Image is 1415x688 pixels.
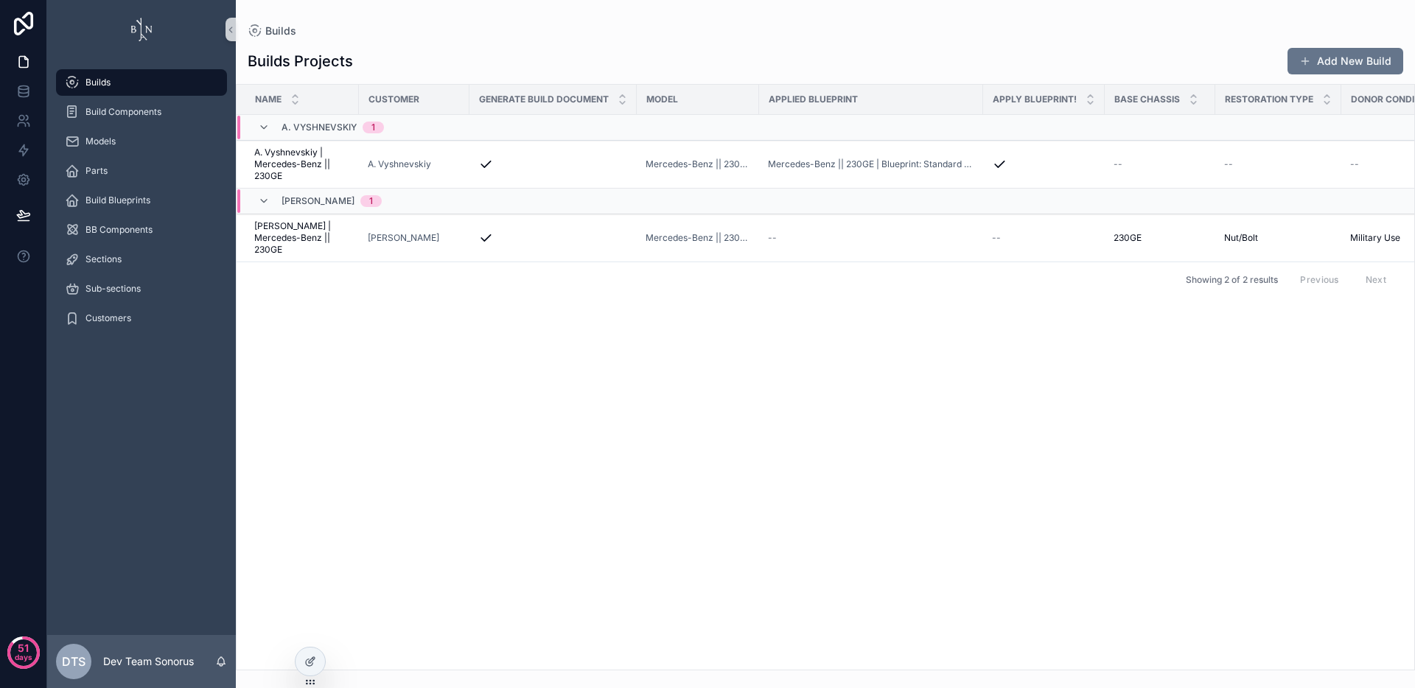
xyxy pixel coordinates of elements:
span: A. Vyshnevskiy [282,122,357,133]
a: [PERSON_NAME] | Mercedes-Benz || 230GE [254,220,350,256]
div: 1 [369,195,373,207]
h1: Builds Projects [248,51,353,71]
span: Customers [85,312,131,324]
a: -- [768,232,974,244]
span: Applied Blueprint [769,94,858,105]
a: Mercedes-Benz || 230GE [646,232,750,244]
div: scrollable content [47,59,236,351]
a: Sections [56,246,227,273]
p: days [15,647,32,667]
a: -- [1114,158,1206,170]
a: Builds [248,24,296,38]
img: App logo [131,18,153,41]
a: A. Vyshnevskiy [368,158,431,170]
a: Build Components [56,99,227,125]
span: Build Components [85,106,161,118]
div: 1 [371,122,375,133]
span: Build Blueprints [85,194,150,206]
a: BB Components [56,217,227,243]
span: Sections [85,253,122,265]
a: -- [992,232,1096,244]
span: Military Use [1350,232,1400,244]
span: Models [85,136,116,147]
span: Restoration Type [1225,94,1313,105]
button: Add New Build [1288,48,1403,74]
span: Parts [85,165,108,177]
a: Mercedes-Benz || 230GE [646,158,750,170]
a: [PERSON_NAME] [368,232,439,244]
span: Builds [85,77,111,88]
span: -- [1350,158,1359,170]
a: A. Vyshnevskiy [368,158,461,170]
a: -- [1224,158,1332,170]
span: Customer [368,94,419,105]
span: -- [992,232,1001,244]
span: Builds [265,24,296,38]
span: Generate Build Document [479,94,609,105]
a: A. Vyshnevskiy | Mercedes-Benz || 230GE [254,147,350,182]
span: Showing 2 of 2 results [1186,274,1278,286]
span: -- [1224,158,1233,170]
span: Model [646,94,678,105]
a: Sub-sections [56,275,227,302]
span: Name [255,94,282,105]
span: Apply Blueprint! [993,94,1077,105]
p: 51 [18,641,29,656]
span: Base Chassis [1114,94,1180,105]
a: Nut/Bolt [1224,232,1332,244]
a: Builds [56,69,227,96]
a: Mercedes-Benz || 230GE | Blueprint: Standard Version [768,158,974,170]
a: Parts [56,158,227,184]
a: Customers [56,305,227,331]
span: -- [1114,158,1122,170]
p: Dev Team Sonorus [103,654,194,669]
a: 230GE [1114,232,1206,244]
span: 230GE [1114,232,1142,244]
a: Models [56,128,227,155]
span: BB Components [85,224,153,236]
span: Nut/Bolt [1224,232,1258,244]
a: Build Blueprints [56,187,227,214]
span: -- [768,232,777,244]
a: [PERSON_NAME] [368,232,461,244]
span: DTS [62,653,85,670]
span: Sub-sections [85,283,141,295]
span: [PERSON_NAME] [282,195,354,207]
